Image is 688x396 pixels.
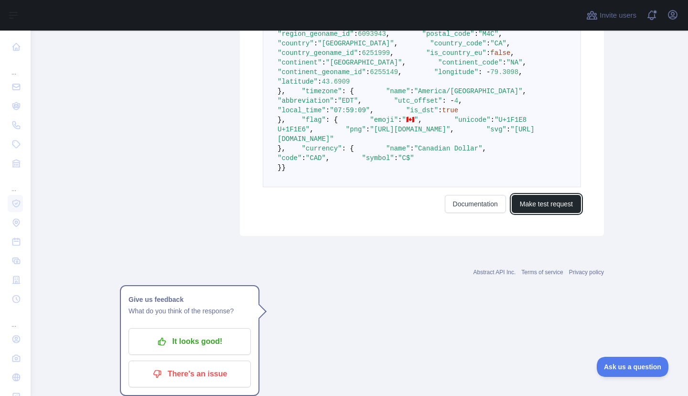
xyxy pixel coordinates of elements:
span: "country" [278,40,314,47]
span: : { [342,145,354,152]
span: "CA" [490,40,506,47]
button: Make test request [512,195,581,213]
div: ... [8,310,23,329]
a: Privacy policy [569,269,604,276]
span: "Canadian Dollar" [414,145,483,152]
span: 6093943 [358,30,386,38]
a: Documentation [445,195,506,213]
span: }, [278,116,286,124]
span: , [518,68,522,76]
span: "abbreviation" [278,97,334,105]
span: : [491,116,494,124]
span: : [394,154,398,162]
span: , [358,97,362,105]
span: "🇨🇦" [402,116,419,124]
span: , [523,59,527,66]
span: , [394,40,398,47]
span: "timezone" [301,87,342,95]
span: : [398,116,402,124]
button: Invite users [584,8,638,23]
span: 6255149 [370,68,398,76]
a: Abstract API Inc. [473,269,516,276]
span: : [503,59,506,66]
span: : [410,87,414,95]
span: "country_geoname_id" [278,49,358,57]
span: 4 [454,97,458,105]
span: 6251999 [362,49,390,57]
span: "name" [386,145,410,152]
span: "symbol" [362,154,394,162]
span: , [386,30,390,38]
span: : { [326,116,338,124]
span: , [458,97,462,105]
span: : [410,145,414,152]
span: : - [478,68,490,76]
span: , [418,116,422,124]
span: : [474,30,478,38]
span: , [398,68,402,76]
span: "C$" [398,154,414,162]
span: "region_geoname_id" [278,30,354,38]
span: : [334,97,338,105]
span: "country_code" [430,40,486,47]
span: , [498,30,502,38]
span: : [326,107,330,114]
span: : [358,49,362,57]
span: "NA" [506,59,523,66]
span: , [483,145,486,152]
span: : [314,40,318,47]
iframe: Toggle Customer Support [597,357,669,377]
span: } [278,164,281,171]
span: : [322,59,325,66]
span: "flag" [301,116,325,124]
span: "name" [386,87,410,95]
span: "[URL][DOMAIN_NAME]" [370,126,450,133]
span: : [318,78,322,86]
span: }, [278,145,286,152]
span: "EDT" [338,97,358,105]
span: "continent_geoname_id" [278,68,366,76]
span: , [370,107,374,114]
span: : [486,49,490,57]
span: "07:59:09" [330,107,370,114]
span: , [510,49,514,57]
span: "png" [346,126,366,133]
span: : [486,40,490,47]
span: "utc_offset" [394,97,442,105]
span: "svg" [486,126,506,133]
span: "unicode" [454,116,491,124]
span: : - [442,97,454,105]
span: "longitude" [434,68,478,76]
span: }, [278,87,286,95]
span: 79.3098 [490,68,518,76]
span: , [326,154,330,162]
span: "latitude" [278,78,318,86]
span: "is_dst" [406,107,438,114]
span: Invite users [600,10,636,21]
span: , [402,59,406,66]
span: } [281,164,285,171]
span: "is_country_eu" [426,49,486,57]
span: "local_time" [278,107,326,114]
span: "[GEOGRAPHIC_DATA]" [318,40,394,47]
a: Terms of service [521,269,563,276]
span: , [450,126,454,133]
span: "continent" [278,59,322,66]
span: , [390,49,394,57]
span: "CAD" [306,154,326,162]
span: : [366,126,370,133]
span: : [506,126,510,133]
span: , [523,87,527,95]
span: "M4C" [478,30,498,38]
span: , [506,40,510,47]
span: "America/[GEOGRAPHIC_DATA]" [414,87,523,95]
span: , [310,126,313,133]
span: : { [342,87,354,95]
span: "emoji" [370,116,398,124]
span: "[GEOGRAPHIC_DATA]" [326,59,402,66]
div: ... [8,57,23,76]
span: "currency" [301,145,342,152]
span: : [301,154,305,162]
span: false [490,49,510,57]
span: : [366,68,370,76]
